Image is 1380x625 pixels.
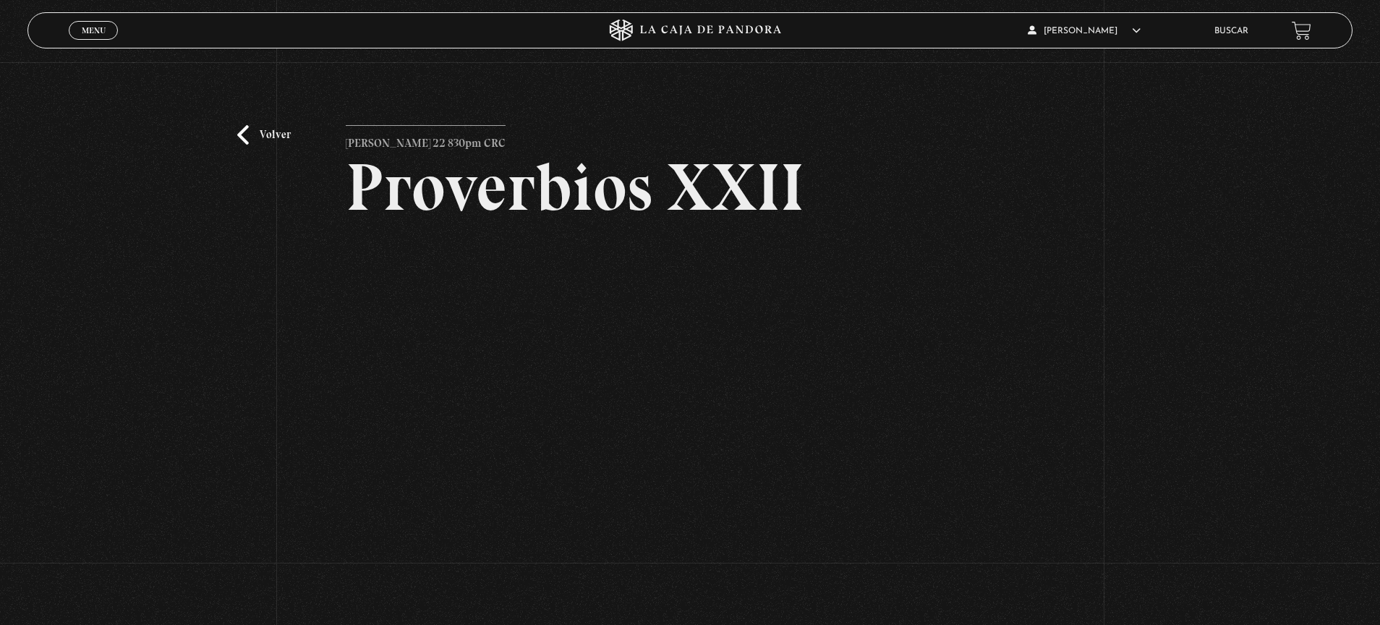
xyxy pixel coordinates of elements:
[82,26,106,35] span: Menu
[237,125,291,145] a: Volver
[1214,27,1248,35] a: Buscar
[1028,27,1141,35] span: [PERSON_NAME]
[346,125,506,154] p: [PERSON_NAME] 22 830pm CRC
[1292,21,1311,41] a: View your shopping cart
[77,38,111,48] span: Cerrar
[346,154,1034,221] h2: Proverbios XXII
